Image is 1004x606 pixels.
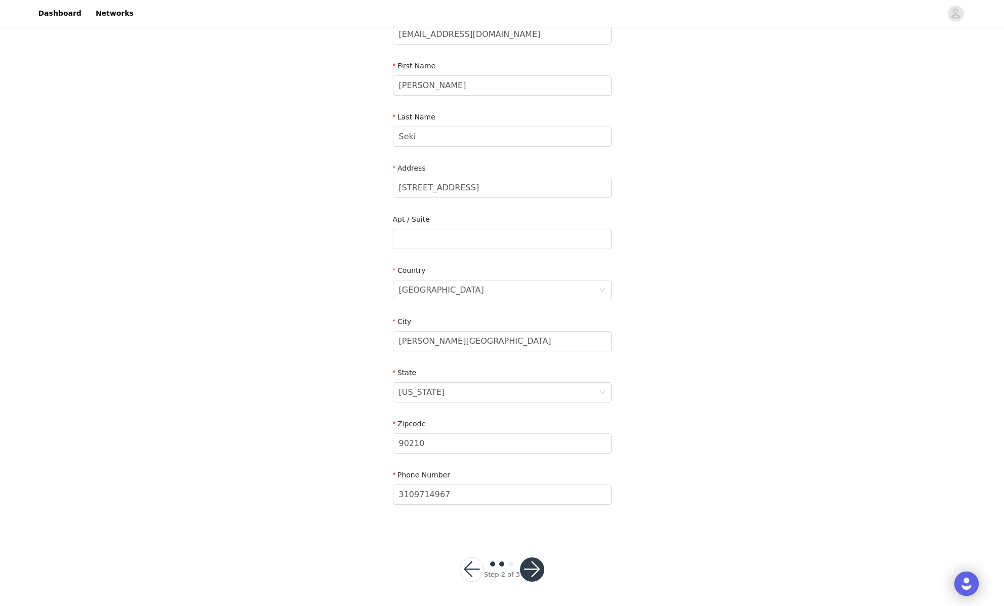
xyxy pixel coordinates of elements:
[90,2,140,25] a: Networks
[32,2,88,25] a: Dashboard
[393,317,412,326] label: City
[393,62,436,70] label: First Name
[393,420,426,428] label: Zipcode
[599,389,606,396] i: icon: down
[484,570,520,580] div: Step 2 of 3
[399,280,484,300] div: United States
[599,287,606,294] i: icon: down
[393,471,451,479] label: Phone Number
[393,369,417,377] label: State
[393,215,430,223] label: Apt / Suite
[399,383,445,402] div: California
[951,6,960,22] div: avatar
[393,164,426,172] label: Address
[393,266,426,274] label: Country
[954,572,979,596] div: Open Intercom Messenger
[393,113,435,121] label: Last Name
